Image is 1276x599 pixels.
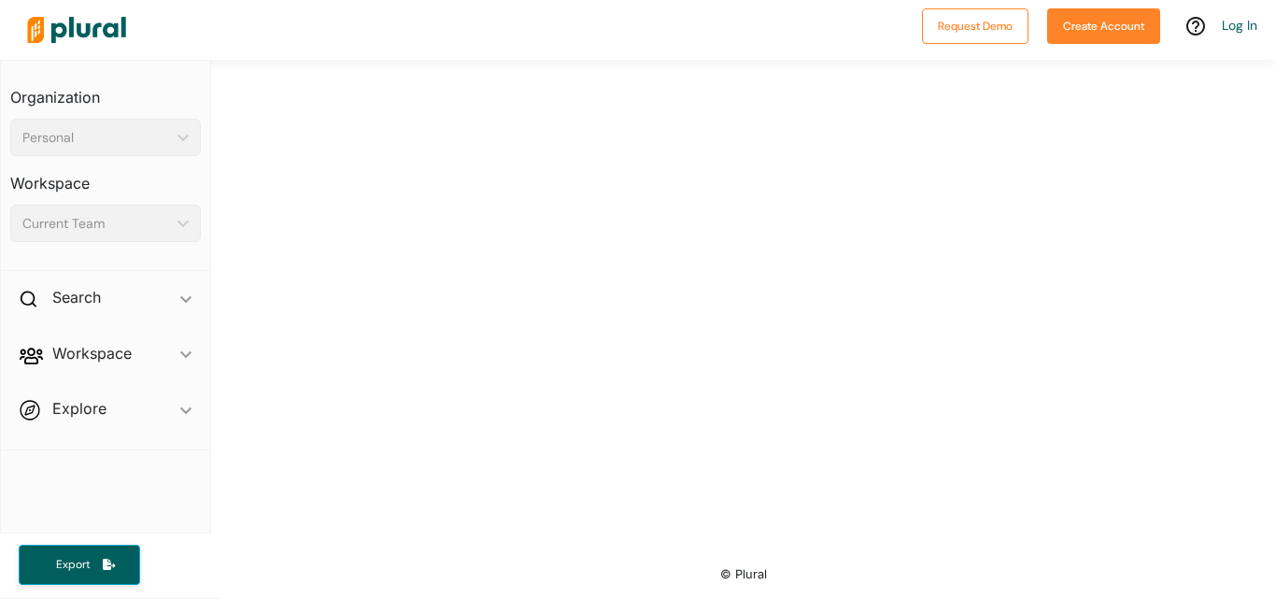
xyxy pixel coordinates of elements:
button: Export [19,545,140,585]
div: Current Team [22,214,170,234]
span: Export [43,557,103,573]
button: Request Demo [922,8,1028,44]
h2: Search [52,287,101,307]
a: Request Demo [922,15,1028,35]
h3: Organization [10,70,201,111]
a: Log In [1222,17,1257,34]
a: Create Account [1047,15,1160,35]
div: Personal [22,128,170,148]
small: © Plural [720,567,767,581]
button: Create Account [1047,8,1160,44]
h3: Workspace [10,156,201,197]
